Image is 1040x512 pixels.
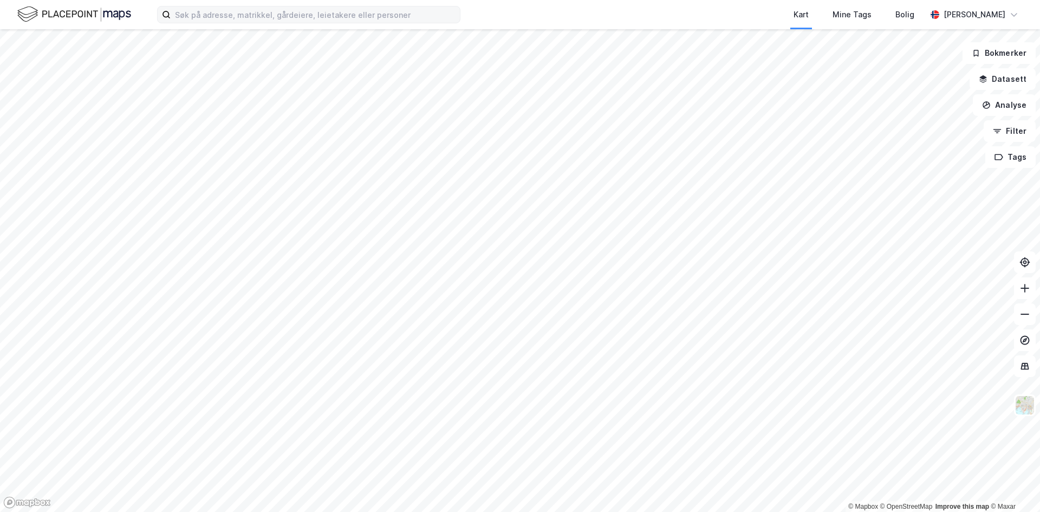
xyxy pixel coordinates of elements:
div: Kontrollprogram for chat [986,460,1040,512]
input: Søk på adresse, matrikkel, gårdeiere, leietakere eller personer [171,7,460,23]
div: Mine Tags [833,8,872,21]
div: [PERSON_NAME] [944,8,1005,21]
div: Bolig [895,8,914,21]
img: logo.f888ab2527a4732fd821a326f86c7f29.svg [17,5,131,24]
iframe: Chat Widget [986,460,1040,512]
div: Kart [794,8,809,21]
